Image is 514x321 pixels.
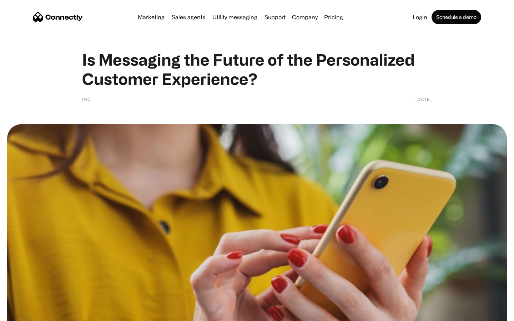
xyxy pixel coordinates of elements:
[135,14,167,20] a: Marketing
[82,96,91,103] div: Inc
[82,50,432,88] h1: Is Messaging the Future of the Personalized Customer Experience?
[292,12,318,22] div: Company
[210,14,260,20] a: Utility messaging
[262,14,288,20] a: Support
[169,14,208,20] a: Sales agents
[432,10,481,24] a: Schedule a demo
[321,14,346,20] a: Pricing
[14,309,43,319] ul: Language list
[415,96,432,103] div: [DATE]
[410,14,430,20] a: Login
[7,309,43,319] aside: Language selected: English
